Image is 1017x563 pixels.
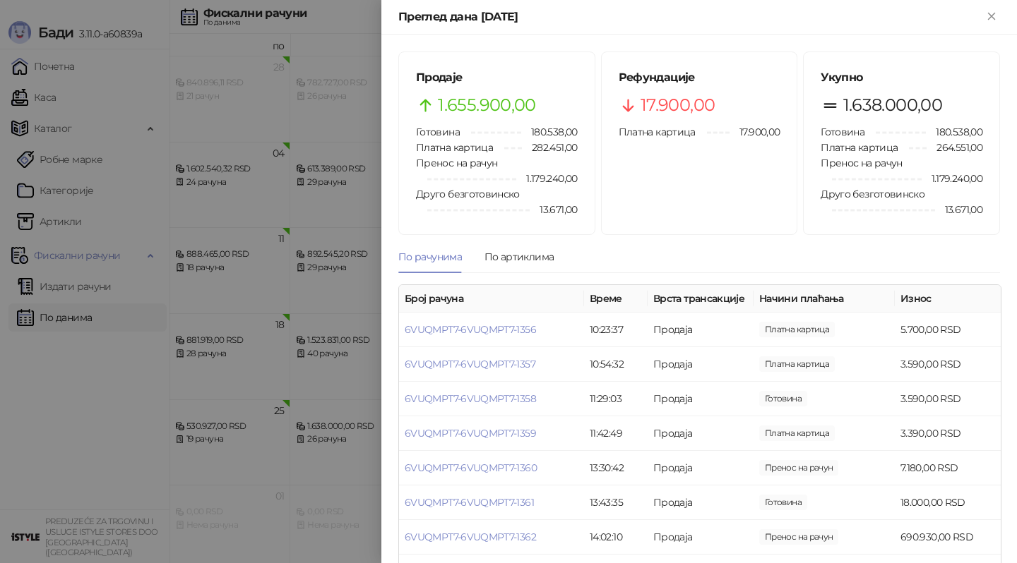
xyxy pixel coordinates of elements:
td: 5.700,00 RSD [895,313,1001,347]
td: Продаја [648,485,754,520]
span: 3.590,00 [759,356,835,372]
span: 690.930,00 [759,529,838,545]
span: 1.638.000,00 [843,92,942,119]
span: Друго безготовинско [821,188,924,200]
td: 14:02:10 [584,520,648,555]
span: Друго безготовинско [416,188,520,200]
td: 13:30:42 [584,451,648,485]
span: 13.671,00 [935,202,982,217]
span: 17.900,00 [641,92,715,119]
th: Врста трансакције [648,285,754,313]
a: 6VUQMPT7-6VUQMPT7-1361 [405,496,534,509]
div: По рачунима [398,249,462,265]
h5: Укупно [821,69,982,86]
span: 180.538,00 [926,124,982,140]
td: 11:42:49 [584,416,648,451]
a: 6VUQMPT7-6VUQMPT7-1357 [405,358,535,370]
div: Преглед дана [DATE] [398,8,983,25]
td: 3.590,00 RSD [895,382,1001,416]
span: Готовина [416,126,460,138]
th: Начини плаћања [754,285,895,313]
a: 6VUQMPT7-6VUQMPT7-1358 [405,392,536,405]
th: Време [584,285,648,313]
a: 6VUQMPT7-6VUQMPT7-1360 [405,461,537,474]
td: 3.390,00 RSD [895,416,1001,451]
button: Close [983,8,1000,25]
th: Број рачуна [399,285,584,313]
span: 7.180,00 [759,460,838,476]
span: 17.900,00 [730,124,780,140]
td: Продаја [648,347,754,382]
a: 6VUQMPT7-6VUQMPT7-1362 [405,531,536,543]
th: Износ [895,285,1001,313]
span: Платна картица [619,126,696,138]
span: 282.451,00 [522,140,578,155]
span: Платна картица [416,141,493,154]
td: Продаја [648,451,754,485]
span: 3.590,00 [759,391,807,406]
td: 18.000,00 RSD [895,485,1001,520]
h5: Рефундације [619,69,780,86]
span: 264.551,00 [927,140,982,155]
span: 18.000,00 [759,495,807,510]
span: Готовина [821,126,864,138]
span: 3.390,00 [759,425,835,441]
span: 1.179.240,00 [922,171,982,186]
td: 690.930,00 RSD [895,520,1001,555]
span: 1.179.240,00 [516,171,577,186]
span: 1.655.900,00 [438,92,535,119]
span: Платна картица [821,141,898,154]
a: 6VUQMPT7-6VUQMPT7-1356 [405,323,536,336]
td: 7.180,00 RSD [895,451,1001,485]
td: 3.590,00 RSD [895,347,1001,382]
span: 5.700,00 [759,322,835,337]
div: По артиклима [484,249,554,265]
td: 10:23:37 [584,313,648,347]
a: 6VUQMPT7-6VUQMPT7-1359 [405,427,536,440]
td: 10:54:32 [584,347,648,382]
h5: Продаје [416,69,578,86]
td: Продаја [648,416,754,451]
td: Продаја [648,313,754,347]
td: Продаја [648,520,754,555]
span: Пренос на рачун [416,157,497,169]
span: Пренос на рачун [821,157,902,169]
td: 13:43:35 [584,485,648,520]
td: Продаја [648,382,754,416]
span: 13.671,00 [530,202,577,217]
span: 180.538,00 [521,124,578,140]
td: 11:29:03 [584,382,648,416]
